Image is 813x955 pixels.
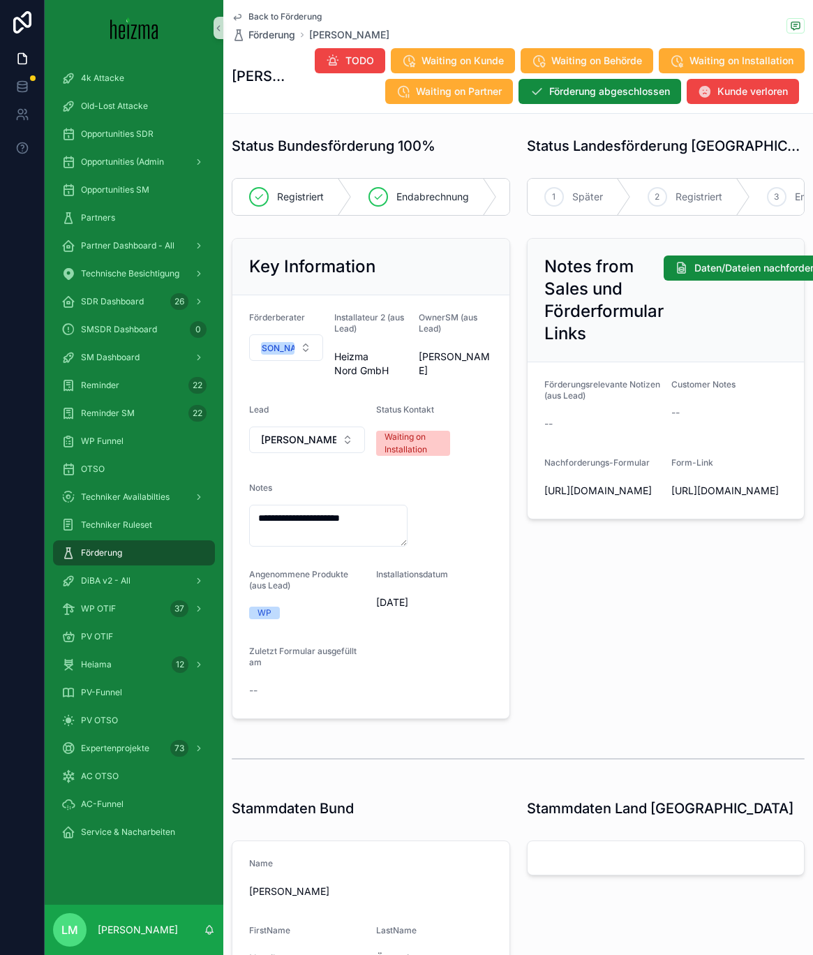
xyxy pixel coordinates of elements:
[81,156,164,168] span: Opportunities (Admin
[544,379,660,401] span: Förderungsrelevante Notizen (aus Lead)
[81,73,124,84] span: 4k Attacke
[81,547,122,558] span: Förderung
[774,191,779,202] span: 3
[81,101,148,112] span: Old-Lost Attacke
[81,184,149,195] span: Opportunities SM
[81,631,113,642] span: PV OTIF
[53,512,215,538] a: Techniker Ruleset
[53,317,215,342] a: SMSDR Dashboard0
[190,321,207,338] div: 0
[53,764,215,789] a: AC OTSO
[527,799,793,818] h1: Stammdaten Land [GEOGRAPHIC_DATA]
[243,342,312,355] div: [PERSON_NAME]
[81,715,118,726] span: PV OTSO
[81,827,175,838] span: Service & Nacharbeiten
[334,312,404,334] span: Installateur 2 (aus Lead)
[419,350,493,378] span: [PERSON_NAME]
[376,569,448,579] span: Installationsdatum
[345,54,374,68] span: TODO
[232,11,322,22] a: Back to Förderung
[98,923,178,937] p: [PERSON_NAME]
[53,261,215,286] a: Technische Besichtigung
[249,858,273,868] span: Name
[249,569,348,591] span: Angenommene Produkte (aus Lead)
[385,431,442,456] div: Waiting on Installation
[544,417,553,431] span: --
[170,600,188,617] div: 37
[81,743,149,754] span: Expertenprojekte
[188,405,207,422] div: 22
[249,482,272,493] span: Notes
[170,293,188,310] div: 26
[81,771,119,782] span: AC OTSO
[249,312,305,323] span: Förderberater
[258,607,271,619] div: WP
[53,820,215,845] a: Service & Nacharbeiten
[81,408,135,419] span: Reminder SM
[544,484,660,498] span: [URL][DOMAIN_NAME]
[170,740,188,757] div: 73
[391,48,515,73] button: Waiting on Kunde
[53,205,215,230] a: Partners
[53,94,215,119] a: Old-Lost Attacke
[376,404,434,415] span: Status Kontakt
[81,128,154,140] span: Opportunities SDR
[717,84,788,98] span: Kunde verloren
[277,190,324,204] span: Registriert
[53,345,215,370] a: SM Dashboard
[81,519,152,531] span: Techniker Ruleset
[422,54,504,68] span: Waiting on Kunde
[81,380,119,391] span: Reminder
[671,379,736,390] span: Customer Notes
[45,56,223,863] div: scrollable content
[53,66,215,91] a: 4k Attacke
[232,799,354,818] h1: Stammdaten Bund
[248,11,322,22] span: Back to Förderung
[81,603,116,614] span: WP OTIF
[53,149,215,175] a: Opportunities (Admin
[53,652,215,677] a: Heiama12
[376,925,417,935] span: LastName
[519,79,681,104] button: Förderung abgeschlossen
[110,17,158,39] img: App logo
[81,436,124,447] span: WP Funnel
[53,736,215,761] a: Expertenprojekte73
[687,79,799,104] button: Kunde verloren
[334,350,408,378] span: Heizma Nord GmbH
[53,177,215,202] a: Opportunities SM
[396,190,469,204] span: Endabrechnung
[549,84,670,98] span: Förderung abgeschlossen
[81,240,174,251] span: Partner Dashboard - All
[188,377,207,394] div: 22
[53,596,215,621] a: WP OTIF37
[249,683,258,697] span: --
[671,406,680,420] span: --
[249,334,323,361] button: Select Button
[249,884,493,898] span: [PERSON_NAME]
[249,646,357,667] span: Zuletzt Formular ausgefüllt am
[81,687,122,698] span: PV-Funnel
[232,136,435,156] h1: Status Bundesförderung 100%
[309,28,389,42] span: [PERSON_NAME]
[544,457,650,468] span: Nachforderungs-Formular
[249,404,269,415] span: Lead
[689,54,793,68] span: Waiting on Installation
[315,48,385,73] button: TODO
[248,28,295,42] span: Förderung
[385,79,513,104] button: Waiting on Partner
[81,464,105,475] span: OTSO
[676,190,722,204] span: Registriert
[261,433,336,447] span: [PERSON_NAME]
[544,256,664,345] h2: Notes from Sales und Förderformular Links
[81,491,170,503] span: Techniker Availabilties
[81,575,130,586] span: DiBA v2 - All
[172,656,188,673] div: 12
[53,289,215,314] a: SDR Dashboard26
[81,268,179,279] span: Technische Besichtigung
[53,680,215,705] a: PV-Funnel
[81,799,124,810] span: AC-Funnel
[53,233,215,258] a: Partner Dashboard - All
[249,256,375,278] h2: Key Information
[53,624,215,649] a: PV OTIF
[249,427,365,453] button: Select Button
